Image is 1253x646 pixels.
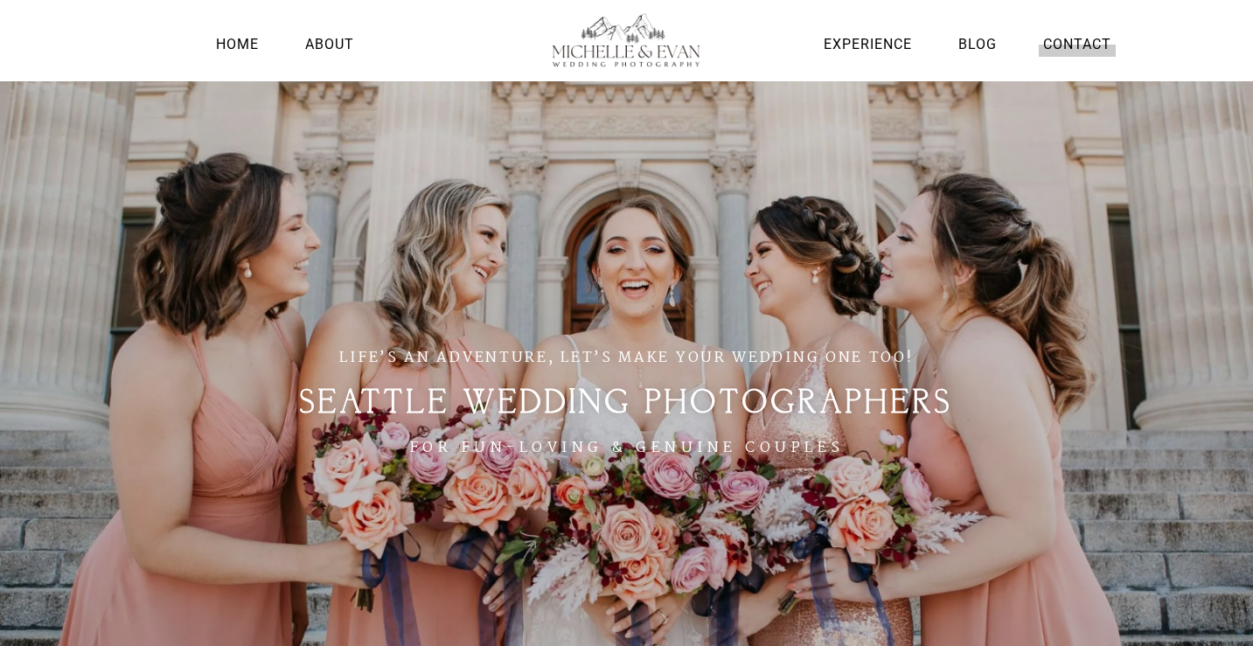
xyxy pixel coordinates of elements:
[212,32,263,56] a: Home
[954,32,1001,56] a: Blog
[819,32,916,56] a: Experience
[409,436,845,460] span: FOR FUN-LOVING & GENUINE COUPLES
[301,32,358,56] a: About
[1039,32,1116,56] a: Contact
